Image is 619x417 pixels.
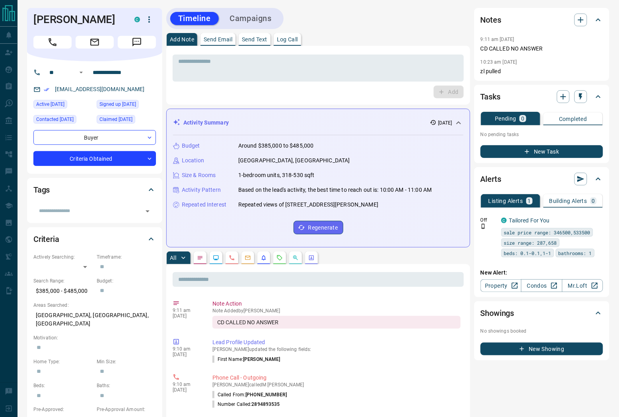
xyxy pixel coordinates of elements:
[481,343,603,355] button: New Showing
[33,100,93,111] div: Mon Sep 08 2025
[33,302,156,309] p: Areas Searched:
[44,87,49,92] svg: Email Verified
[182,186,221,194] p: Activity Pattern
[33,115,93,126] div: Tue Sep 09 2025
[97,406,156,413] p: Pre-Approval Amount:
[277,37,298,42] p: Log Call
[252,401,280,407] span: 2894893535
[276,255,283,261] svg: Requests
[173,352,200,357] p: [DATE]
[33,406,93,413] p: Pre-Approved:
[521,279,562,292] a: Condos
[504,249,551,257] span: beds: 0.1-0.1,1-1
[97,277,156,284] p: Budget:
[173,387,200,393] p: [DATE]
[509,217,550,224] a: Tailored For You
[182,171,216,179] p: Size & Rooms
[501,218,507,223] div: condos.ca
[173,346,200,352] p: 9:10 am
[229,255,235,261] svg: Calls
[33,36,72,49] span: Call
[212,316,461,329] div: CD CALLED NO ANSWER
[170,12,219,25] button: Timeline
[173,382,200,387] p: 9:10 am
[170,255,176,261] p: All
[238,201,378,209] p: Repeated views of [STREET_ADDRESS][PERSON_NAME]
[33,253,93,261] p: Actively Searching:
[294,221,343,234] button: Regenerate
[134,17,140,22] div: condos.ca
[212,391,287,398] p: Called From:
[173,308,200,313] p: 9:11 am
[97,358,156,365] p: Min Size:
[182,142,200,150] p: Budget
[489,198,523,204] p: Listing Alerts
[222,12,280,25] button: Campaigns
[245,255,251,261] svg: Emails
[243,357,280,362] span: [PERSON_NAME]
[33,130,156,145] div: Buyer
[33,382,93,389] p: Beds:
[33,277,93,284] p: Search Range:
[481,129,603,140] p: No pending tasks
[549,198,587,204] p: Building Alerts
[438,119,452,127] p: [DATE]
[481,87,603,106] div: Tasks
[481,170,603,189] div: Alerts
[481,14,501,26] h2: Notes
[182,156,204,165] p: Location
[173,115,463,130] div: Activity Summary[DATE]
[528,198,531,204] p: 1
[238,156,350,165] p: [GEOGRAPHIC_DATA], [GEOGRAPHIC_DATA]
[481,269,603,277] p: New Alert:
[212,356,280,363] p: First Name :
[238,186,432,194] p: Based on the lead's activity, the best time to reach out is: 10:00 AM - 11:00 AM
[36,115,74,123] span: Contacted [DATE]
[242,37,267,42] p: Send Text
[521,116,524,121] p: 0
[55,86,145,92] a: [EMAIL_ADDRESS][DOMAIN_NAME]
[212,300,461,308] p: Note Action
[481,307,514,320] h2: Showings
[182,201,226,209] p: Repeated Interest
[481,173,501,185] h2: Alerts
[481,304,603,323] div: Showings
[261,255,267,261] svg: Listing Alerts
[481,224,486,229] svg: Push Notification Only
[97,100,156,111] div: Mon Sep 08 2025
[33,284,93,298] p: $385,000 - $485,000
[33,180,156,199] div: Tags
[212,338,461,347] p: Lead Profile Updated
[142,206,153,217] button: Open
[559,249,592,257] span: bathrooms: 1
[481,90,500,103] h2: Tasks
[245,392,287,398] span: [PHONE_NUMBER]
[99,100,136,108] span: Signed up [DATE]
[76,68,86,77] button: Open
[173,313,200,319] p: [DATE]
[33,13,123,26] h1: [PERSON_NAME]
[481,216,496,224] p: Off
[481,279,522,292] a: Property
[559,116,587,122] p: Completed
[33,309,156,330] p: [GEOGRAPHIC_DATA], [GEOGRAPHIC_DATA], [GEOGRAPHIC_DATA]
[481,10,603,29] div: Notes
[292,255,299,261] svg: Opportunities
[238,142,314,150] p: Around $385,000 to $485,000
[212,374,461,382] p: Phone Call - Outgoing
[213,255,219,261] svg: Lead Browsing Activity
[170,37,194,42] p: Add Note
[504,239,557,247] span: size range: 287,658
[118,36,156,49] span: Message
[97,382,156,389] p: Baths:
[238,171,315,179] p: 1-bedroom units, 318-530 sqft
[36,100,64,108] span: Active [DATE]
[481,45,603,53] p: CD CALLED NO ANSWER
[481,37,514,42] p: 9:11 am [DATE]
[481,67,603,76] p: zl pulled
[212,401,280,408] p: Number Called:
[212,347,461,352] p: [PERSON_NAME] updated the following fields:
[33,358,93,365] p: Home Type:
[99,115,132,123] span: Claimed [DATE]
[33,183,50,196] h2: Tags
